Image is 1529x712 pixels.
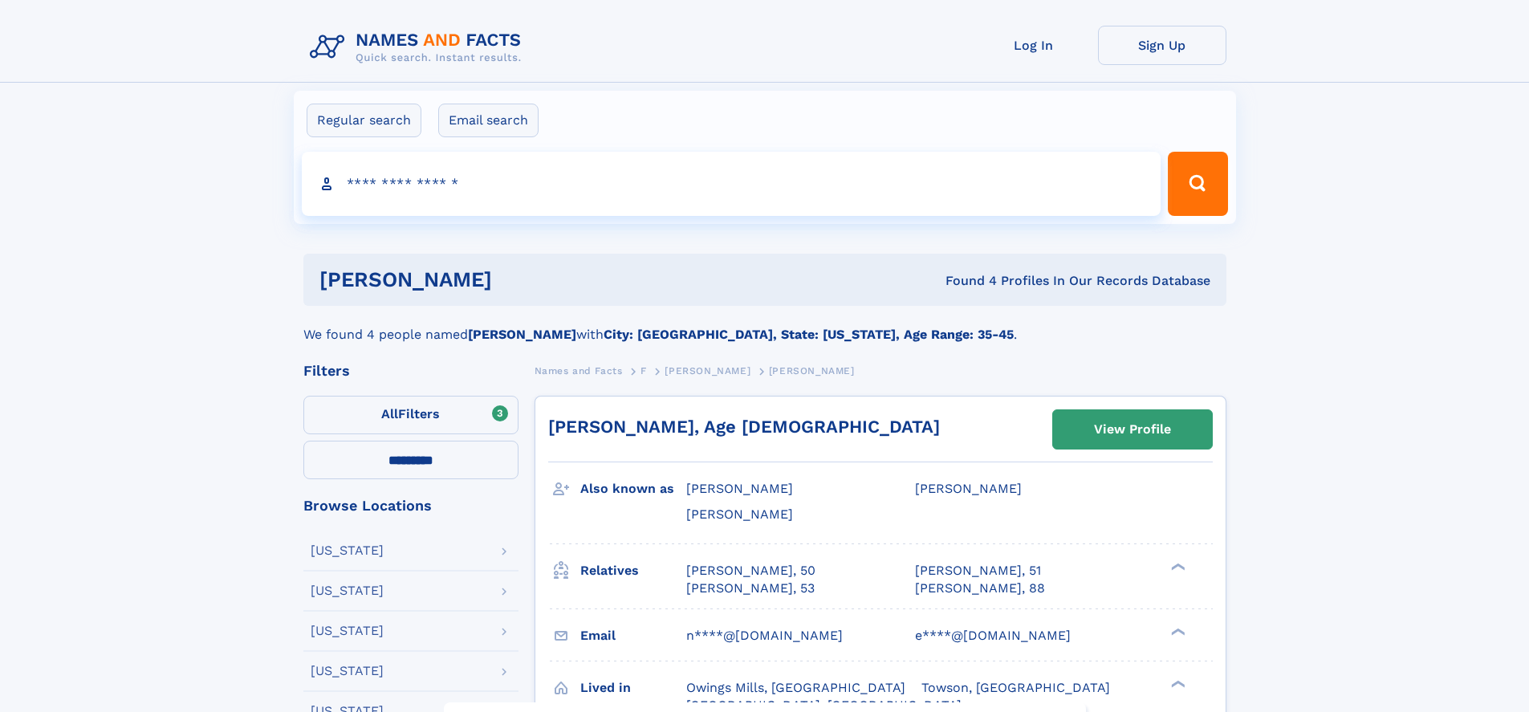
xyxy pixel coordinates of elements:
[303,364,518,378] div: Filters
[303,396,518,434] label: Filters
[686,580,815,597] a: [PERSON_NAME], 53
[1167,678,1186,689] div: ❯
[303,306,1226,344] div: We found 4 people named with .
[686,562,815,580] a: [PERSON_NAME], 50
[686,680,905,695] span: Owings Mills, [GEOGRAPHIC_DATA]
[303,26,535,69] img: Logo Names and Facts
[970,26,1098,65] a: Log In
[468,327,576,342] b: [PERSON_NAME]
[604,327,1014,342] b: City: [GEOGRAPHIC_DATA], State: [US_STATE], Age Range: 35-45
[535,360,623,380] a: Names and Facts
[311,665,384,677] div: [US_STATE]
[311,625,384,637] div: [US_STATE]
[921,680,1110,695] span: Towson, [GEOGRAPHIC_DATA]
[665,360,750,380] a: [PERSON_NAME]
[548,417,940,437] a: [PERSON_NAME], Age [DEMOGRAPHIC_DATA]
[580,674,686,702] h3: Lived in
[640,365,647,376] span: F
[311,544,384,557] div: [US_STATE]
[580,475,686,502] h3: Also known as
[1167,561,1186,572] div: ❯
[302,152,1161,216] input: search input
[1168,152,1227,216] button: Search Button
[1098,26,1226,65] a: Sign Up
[915,481,1022,496] span: [PERSON_NAME]
[686,481,793,496] span: [PERSON_NAME]
[686,507,793,522] span: [PERSON_NAME]
[915,580,1045,597] a: [PERSON_NAME], 88
[319,270,719,290] h1: [PERSON_NAME]
[665,365,750,376] span: [PERSON_NAME]
[1094,411,1171,448] div: View Profile
[1053,410,1212,449] a: View Profile
[718,272,1210,290] div: Found 4 Profiles In Our Records Database
[1167,626,1186,637] div: ❯
[769,365,855,376] span: [PERSON_NAME]
[580,622,686,649] h3: Email
[311,584,384,597] div: [US_STATE]
[915,562,1041,580] a: [PERSON_NAME], 51
[307,104,421,137] label: Regular search
[381,406,398,421] span: All
[438,104,539,137] label: Email search
[640,360,647,380] a: F
[303,498,518,513] div: Browse Locations
[580,557,686,584] h3: Relatives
